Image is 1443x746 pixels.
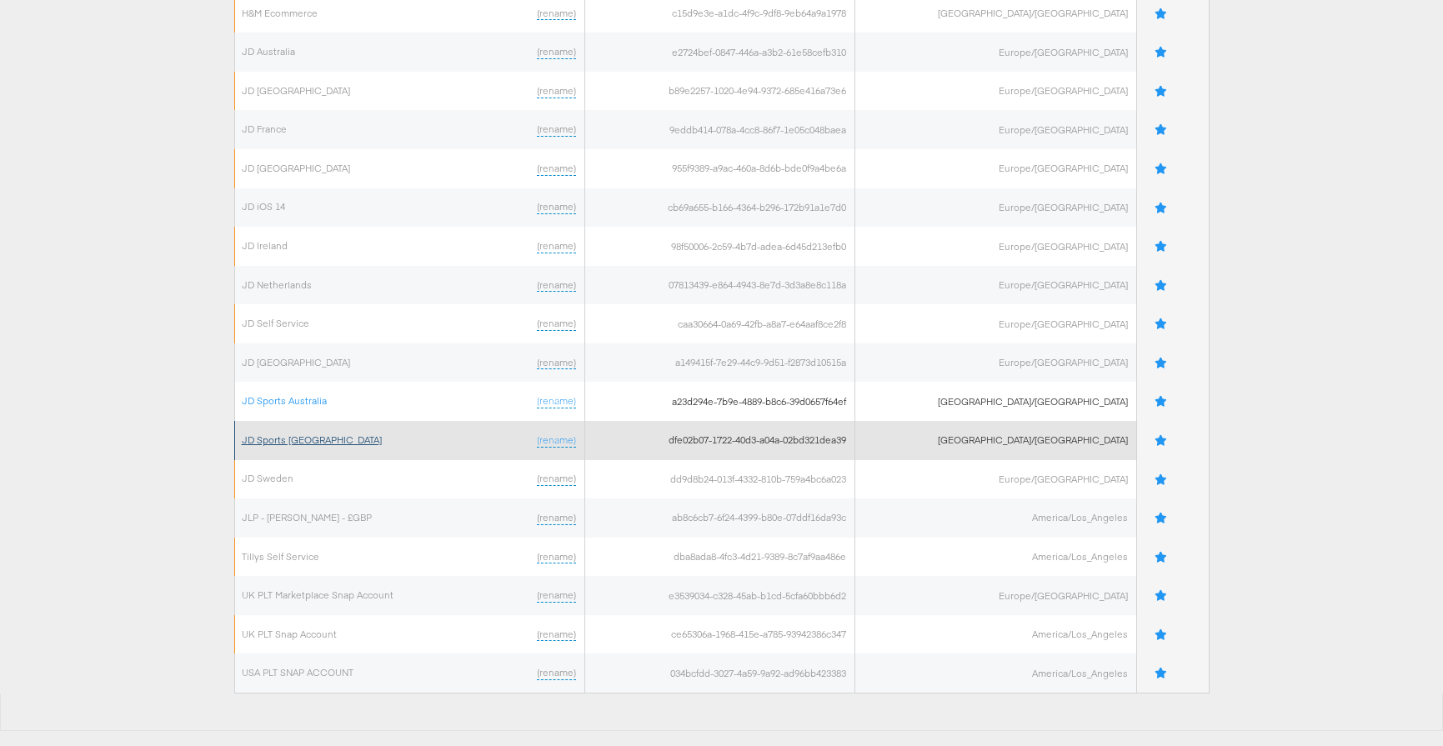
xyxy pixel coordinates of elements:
a: (rename) [537,666,576,680]
td: 955f9389-a9ac-460a-8d6b-bde0f9a4be6a [584,149,854,188]
td: 9eddb414-078a-4cc8-86f7-1e05c048baea [584,110,854,149]
a: JD France [242,123,287,135]
td: Europe/[GEOGRAPHIC_DATA] [855,33,1137,72]
a: (rename) [537,394,576,408]
td: [GEOGRAPHIC_DATA]/[GEOGRAPHIC_DATA] [855,421,1137,460]
a: JD [GEOGRAPHIC_DATA] [242,84,350,97]
td: e3539034-c328-45ab-b1cd-5cfa60bbb6d2 [584,576,854,615]
td: America/Los_Angeles [855,615,1137,654]
a: (rename) [537,123,576,137]
td: [GEOGRAPHIC_DATA]/[GEOGRAPHIC_DATA] [855,382,1137,421]
a: (rename) [537,433,576,448]
a: (rename) [537,356,576,370]
td: America/Los_Angeles [855,538,1137,577]
a: UK PLT Snap Account [242,628,337,640]
td: b89e2257-1020-4e94-9372-685e416a73e6 [584,72,854,111]
a: (rename) [537,7,576,21]
td: 07813439-e864-4943-8e7d-3d3a8e8c118a [584,266,854,305]
td: ab8c6cb7-6f24-4399-b80e-07ddf16da93c [584,498,854,538]
a: JD [GEOGRAPHIC_DATA] [242,162,350,174]
a: H&M Ecommerce [242,7,318,19]
a: (rename) [537,550,576,564]
td: ce65306a-1968-415e-a785-93942386c347 [584,615,854,654]
a: (rename) [537,200,576,214]
a: (rename) [537,628,576,642]
td: cb69a655-b166-4364-b296-172b91a1e7d0 [584,188,854,228]
a: JD iOS 14 [242,200,285,213]
td: 98f50006-2c59-4b7d-adea-6d45d213efb0 [584,227,854,266]
a: JD Ireland [242,239,288,252]
a: (rename) [537,84,576,98]
td: Europe/[GEOGRAPHIC_DATA] [855,149,1137,188]
td: Europe/[GEOGRAPHIC_DATA] [855,110,1137,149]
td: caa30664-0a69-42fb-a8a7-e64aaf8ce2f8 [584,304,854,343]
a: (rename) [537,317,576,331]
td: Europe/[GEOGRAPHIC_DATA] [855,460,1137,499]
td: Europe/[GEOGRAPHIC_DATA] [855,188,1137,228]
td: America/Los_Angeles [855,498,1137,538]
a: JD Sweden [242,472,293,484]
td: Europe/[GEOGRAPHIC_DATA] [855,343,1137,383]
td: Europe/[GEOGRAPHIC_DATA] [855,72,1137,111]
td: America/Los_Angeles [855,653,1137,693]
a: JD Australia [242,45,295,58]
td: dfe02b07-1722-40d3-a04a-02bd321dea39 [584,421,854,460]
td: Europe/[GEOGRAPHIC_DATA] [855,304,1137,343]
a: JD Self Service [242,317,309,329]
a: UK PLT Marketplace Snap Account [242,588,393,601]
td: Europe/[GEOGRAPHIC_DATA] [855,576,1137,615]
a: Tillys Self Service [242,550,319,563]
a: (rename) [537,588,576,603]
td: Europe/[GEOGRAPHIC_DATA] [855,227,1137,266]
a: (rename) [537,162,576,176]
a: (rename) [537,45,576,59]
a: JD Sports [GEOGRAPHIC_DATA] [242,433,382,446]
a: (rename) [537,511,576,525]
a: JD Netherlands [242,278,312,291]
td: e2724bef-0847-446a-a3b2-61e58cefb310 [584,33,854,72]
td: dba8ada8-4fc3-4d21-9389-8c7af9aa486e [584,538,854,577]
a: (rename) [537,239,576,253]
a: JD Sports Australia [242,394,327,407]
td: 034bcfdd-3027-4a59-9a92-ad96bb423383 [584,653,854,693]
td: Europe/[GEOGRAPHIC_DATA] [855,266,1137,305]
a: JD [GEOGRAPHIC_DATA] [242,356,350,368]
td: a23d294e-7b9e-4889-b8c6-39d0657f64ef [584,382,854,421]
a: (rename) [537,472,576,486]
a: USA PLT SNAP ACCOUNT [242,666,353,678]
a: (rename) [537,278,576,293]
td: dd9d8b24-013f-4332-810b-759a4bc6a023 [584,460,854,499]
a: JLP - [PERSON_NAME] - £GBP [242,511,372,523]
td: a149415f-7e29-44c9-9d51-f2873d10515a [584,343,854,383]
